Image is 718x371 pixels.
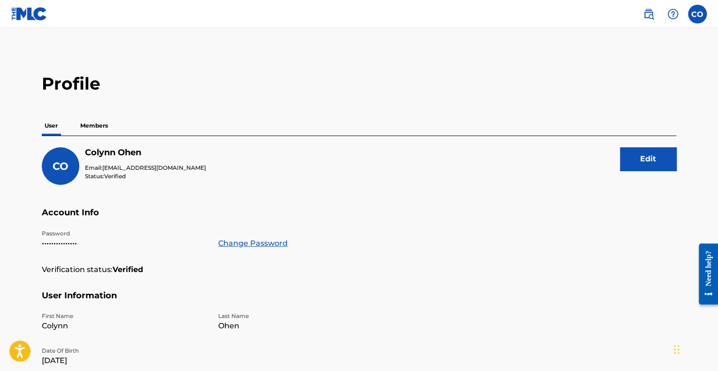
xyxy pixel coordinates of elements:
[42,347,207,355] p: Date Of Birth
[218,320,383,332] p: Ohen
[42,320,207,332] p: Colynn
[11,7,47,21] img: MLC Logo
[42,312,207,320] p: First Name
[42,264,113,275] p: Verification status:
[674,335,680,363] div: Drag
[77,116,111,136] p: Members
[104,173,126,180] span: Verified
[102,164,206,171] span: [EMAIL_ADDRESS][DOMAIN_NAME]
[42,207,676,229] h5: Account Info
[688,5,707,23] div: User Menu
[42,238,207,249] p: •••••••••••••••
[85,147,206,158] h5: Colynn Ohen
[667,8,679,20] img: help
[42,290,676,312] h5: User Information
[42,73,676,94] h2: Profile
[42,229,207,238] p: Password
[218,238,288,249] a: Change Password
[113,264,143,275] strong: Verified
[42,116,61,136] p: User
[643,8,654,20] img: search
[639,5,658,23] a: Public Search
[218,312,383,320] p: Last Name
[53,160,69,173] span: CO
[620,147,676,171] button: Edit
[664,5,682,23] div: Help
[671,326,718,371] iframe: Chat Widget
[42,355,207,366] p: [DATE]
[85,172,206,181] p: Status:
[85,164,206,172] p: Email:
[692,236,718,311] iframe: Resource Center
